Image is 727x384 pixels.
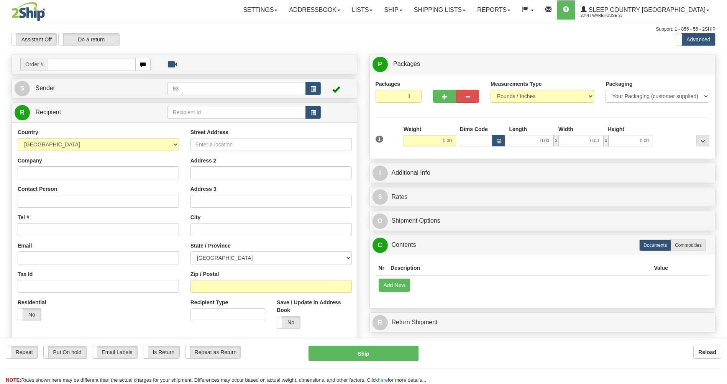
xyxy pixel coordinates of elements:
[12,33,56,46] label: Assistant Off
[15,80,167,96] a: S Sender
[15,105,151,120] a: R Recipient
[373,237,713,253] a: CContents
[277,299,351,314] label: Save / Update in Address Book
[373,315,388,330] span: R
[606,80,632,88] label: Packaging
[190,213,200,221] label: City
[373,238,388,253] span: C
[677,33,715,46] label: Advanced
[387,261,651,275] th: Description
[651,261,671,275] th: Value
[696,135,709,146] div: ...
[373,213,388,229] span: O
[379,279,410,292] button: Add New
[639,240,671,251] label: Documents
[553,135,559,146] span: x
[558,125,573,133] label: Width
[373,189,713,205] a: $Rates
[693,346,721,359] button: Reload
[607,125,624,133] label: Height
[373,56,713,72] a: P Packages
[18,128,38,136] label: Country
[373,165,713,181] a: IAdditional Info
[373,57,388,72] span: P
[18,157,42,164] label: Company
[581,12,638,20] span: 2044 / Warehouse 93
[404,125,421,133] label: Weight
[6,346,38,358] label: Repeat
[373,213,713,229] a: OShipment Options
[92,346,137,358] label: Email Labels
[698,349,716,355] b: Reload
[373,315,713,330] a: RReturn Shipment
[603,135,609,146] span: x
[143,346,179,358] label: Is Return
[15,81,30,96] span: S
[283,0,346,20] a: Addressbook
[18,213,30,221] label: Tel #
[185,346,240,358] label: Repeat as Return
[190,185,217,193] label: Address 3
[346,0,378,20] a: Lists
[18,299,46,306] label: Residential
[460,125,488,133] label: Dims Code
[44,346,86,358] label: Put On hold
[378,377,388,383] a: here
[376,261,388,275] th: Nr
[378,0,408,20] a: Ship
[408,0,471,20] a: Shipping lists
[393,61,420,67] span: Packages
[15,105,30,120] span: R
[18,185,57,193] label: Contact Person
[18,270,33,278] label: Tax Id
[20,58,48,71] span: Order #
[18,309,41,321] label: No
[190,138,352,151] input: Enter a location
[167,82,305,95] input: Sender Id
[35,109,61,115] span: Recipient
[167,106,305,119] input: Recipient Id
[309,346,418,361] button: Ship
[35,85,55,91] span: Sender
[709,153,726,231] iframe: chat widget
[471,0,516,20] a: Reports
[277,316,300,328] label: No
[18,242,32,249] label: Email
[376,80,400,88] label: Packages
[190,157,217,164] label: Address 2
[376,136,384,143] span: 1
[6,377,21,383] span: NOTE:
[11,26,716,33] div: Support: 1 - 855 - 55 - 2SHIP
[509,125,527,133] label: Length
[59,33,119,46] label: Do a return
[190,270,219,278] label: Zip / Postal
[190,242,231,249] label: State / Province
[11,2,45,21] img: logo2044.jpg
[587,7,706,13] span: Sleep Country [GEOGRAPHIC_DATA]
[671,240,706,251] label: Commodities
[575,0,715,20] a: Sleep Country [GEOGRAPHIC_DATA] 2044 / Warehouse 93
[237,0,283,20] a: Settings
[190,299,228,306] label: Recipient Type
[190,128,228,136] label: Street Address
[373,166,388,181] span: I
[491,80,542,88] label: Measurements Type
[373,189,388,205] span: $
